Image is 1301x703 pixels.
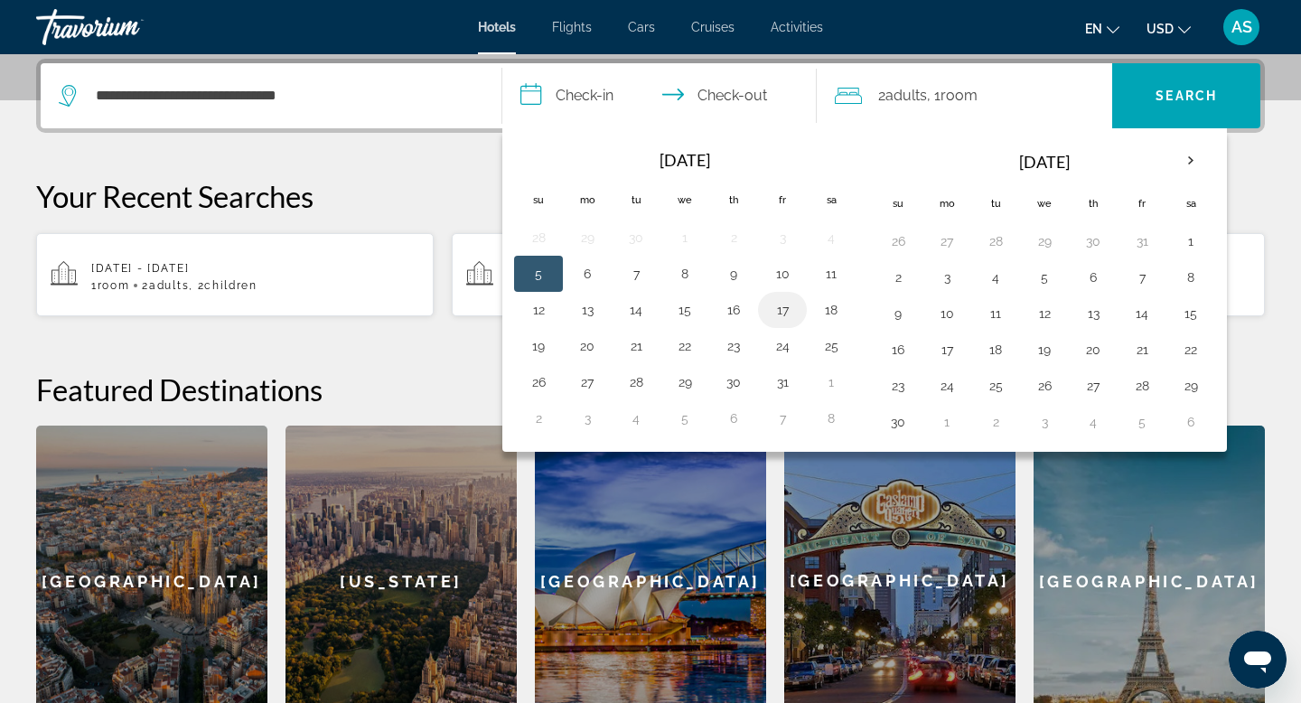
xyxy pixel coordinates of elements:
[452,232,849,317] button: Hotels in [GEOGRAPHIC_DATA], [GEOGRAPHIC_DATA] (IST)[DATE] - [DATE]1Room2Adults, 2Children
[1079,229,1108,254] button: Day 30
[817,406,846,431] button: Day 8
[1128,301,1156,326] button: Day 14
[573,370,602,395] button: Day 27
[932,373,961,398] button: Day 24
[573,225,602,250] button: Day 29
[1079,337,1108,362] button: Day 20
[628,20,655,34] a: Cars
[817,370,846,395] button: Day 1
[719,225,748,250] button: Day 2
[884,265,913,290] button: Day 2
[817,261,846,286] button: Day 11
[573,261,602,286] button: Day 6
[768,261,797,286] button: Day 10
[36,178,1265,214] p: Your Recent Searches
[573,297,602,323] button: Day 13
[1128,373,1156,398] button: Day 28
[981,373,1010,398] button: Day 25
[573,406,602,431] button: Day 3
[1229,631,1287,689] iframe: Button to launch messaging window
[719,370,748,395] button: Day 30
[1176,265,1205,290] button: Day 8
[1128,337,1156,362] button: Day 21
[622,225,650,250] button: Day 30
[1079,301,1108,326] button: Day 13
[1128,409,1156,435] button: Day 5
[1166,140,1215,182] button: Next month
[1176,301,1205,326] button: Day 15
[1176,337,1205,362] button: Day 22
[94,82,474,109] input: Search hotel destination
[932,229,961,254] button: Day 27
[1079,265,1108,290] button: Day 6
[514,140,856,436] table: Left calendar grid
[1030,373,1059,398] button: Day 26
[670,333,699,359] button: Day 22
[622,297,650,323] button: Day 14
[981,229,1010,254] button: Day 28
[622,261,650,286] button: Day 7
[981,265,1010,290] button: Day 4
[622,333,650,359] button: Day 21
[932,337,961,362] button: Day 17
[622,406,650,431] button: Day 4
[142,279,189,292] span: 2
[817,63,1113,128] button: Travelers: 2 adults, 0 children
[524,225,553,250] button: Day 28
[36,232,434,317] button: [DATE] - [DATE]1Room2Adults, 2Children
[1030,229,1059,254] button: Day 29
[719,333,748,359] button: Day 23
[922,140,1166,183] th: [DATE]
[149,279,189,292] span: Adults
[719,297,748,323] button: Day 16
[1128,229,1156,254] button: Day 31
[1176,229,1205,254] button: Day 1
[670,261,699,286] button: Day 8
[1030,337,1059,362] button: Day 19
[981,409,1010,435] button: Day 2
[691,20,735,34] a: Cruises
[932,265,961,290] button: Day 3
[1147,15,1191,42] button: Change currency
[552,20,592,34] a: Flights
[941,87,978,104] span: Room
[670,370,699,395] button: Day 29
[622,370,650,395] button: Day 28
[98,279,130,292] span: Room
[817,297,846,323] button: Day 18
[885,87,927,104] span: Adults
[1176,373,1205,398] button: Day 29
[524,333,553,359] button: Day 19
[884,301,913,326] button: Day 9
[1079,409,1108,435] button: Day 4
[884,229,913,254] button: Day 26
[1030,265,1059,290] button: Day 5
[768,406,797,431] button: Day 7
[36,371,1265,408] h2: Featured Destinations
[670,225,699,250] button: Day 1
[670,406,699,431] button: Day 5
[36,4,217,51] a: Travorium
[1030,409,1059,435] button: Day 3
[884,373,913,398] button: Day 23
[927,83,978,108] span: , 1
[204,279,257,292] span: Children
[817,225,846,250] button: Day 4
[1112,63,1260,128] button: Search
[41,63,1260,128] div: Search widget
[884,337,913,362] button: Day 16
[719,261,748,286] button: Day 9
[573,333,602,359] button: Day 20
[768,225,797,250] button: Day 3
[771,20,823,34] a: Activities
[981,337,1010,362] button: Day 18
[478,20,516,34] a: Hotels
[524,297,553,323] button: Day 12
[91,262,419,275] p: [DATE] - [DATE]
[1030,301,1059,326] button: Day 12
[1128,265,1156,290] button: Day 7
